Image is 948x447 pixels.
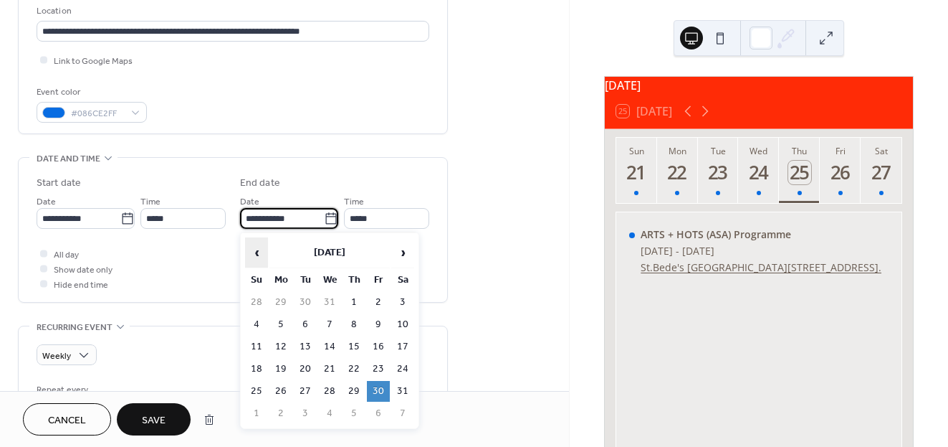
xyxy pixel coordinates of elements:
th: Fr [367,270,390,291]
span: Time [140,194,161,210]
td: 25 [245,381,268,402]
td: 9 [367,314,390,335]
td: 3 [294,403,317,424]
span: #086CE2FF [71,106,124,121]
th: [DATE] [269,237,390,268]
td: 20 [294,359,317,380]
td: 2 [269,403,292,424]
span: Link to Google Maps [54,54,133,69]
span: Recurring event [37,320,112,335]
a: St.Bede's [GEOGRAPHIC_DATA][STREET_ADDRESS]. [641,260,881,274]
div: Sun [621,145,653,157]
td: 1 [245,403,268,424]
span: Weekly [42,348,71,364]
td: 12 [269,337,292,357]
button: Save [117,403,191,436]
div: 22 [666,161,689,184]
button: Mon22 [657,138,698,203]
div: Sat [865,145,897,157]
td: 2 [367,292,390,313]
div: Repeat every [37,382,133,397]
td: 31 [318,292,341,313]
th: Tu [294,270,317,291]
span: Save [142,413,166,428]
span: Time [344,194,364,210]
div: [DATE] [605,77,913,94]
div: Thu [783,145,815,157]
td: 7 [391,403,414,424]
td: 13 [294,337,317,357]
td: 26 [269,381,292,402]
td: 22 [343,359,365,380]
div: 25 [788,161,812,184]
span: ‹ [246,238,267,267]
div: Event color [37,85,144,100]
td: 14 [318,337,341,357]
td: 29 [343,381,365,402]
td: 27 [294,381,317,402]
td: 1 [343,292,365,313]
div: [DATE] - [DATE] [641,244,881,258]
td: 30 [294,292,317,313]
td: 15 [343,337,365,357]
td: 23 [367,359,390,380]
th: We [318,270,341,291]
td: 30 [367,381,390,402]
span: Date [240,194,259,210]
span: Show date only [54,263,112,278]
div: Start date [37,176,81,191]
th: Mo [269,270,292,291]
div: 27 [869,161,893,184]
div: Tue [702,145,734,157]
td: 19 [269,359,292,380]
div: Mon [661,145,694,157]
td: 5 [269,314,292,335]
td: 5 [343,403,365,424]
td: 28 [245,292,268,313]
td: 16 [367,337,390,357]
div: ARTS + HOTS (ASA) Programme [641,227,881,241]
button: Sun21 [616,138,657,203]
th: Th [343,270,365,291]
td: 6 [294,314,317,335]
div: Wed [742,145,775,157]
div: Fri [824,145,856,157]
td: 31 [391,381,414,402]
button: Sat27 [861,138,901,203]
td: 4 [245,314,268,335]
span: › [392,238,413,267]
td: 7 [318,314,341,335]
span: Hide end time [54,278,108,293]
div: 21 [625,161,648,184]
td: 11 [245,337,268,357]
td: 24 [391,359,414,380]
button: Fri26 [820,138,861,203]
button: Thu25 [779,138,820,203]
td: 3 [391,292,414,313]
span: Cancel [48,413,86,428]
div: End date [240,176,280,191]
td: 8 [343,314,365,335]
span: Date [37,194,56,210]
td: 21 [318,359,341,380]
th: Sa [391,270,414,291]
td: 10 [391,314,414,335]
span: All day [54,248,79,263]
button: Cancel [23,403,111,436]
td: 18 [245,359,268,380]
span: Date and time [37,151,100,166]
button: Wed24 [738,138,779,203]
td: 4 [318,403,341,424]
div: 23 [707,161,730,184]
td: 29 [269,292,292,313]
div: 24 [747,161,771,184]
div: Location [37,4,426,19]
div: 26 [828,161,852,184]
td: 17 [391,337,414,357]
button: Tue23 [698,138,739,203]
th: Su [245,270,268,291]
td: 6 [367,403,390,424]
td: 28 [318,381,341,402]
